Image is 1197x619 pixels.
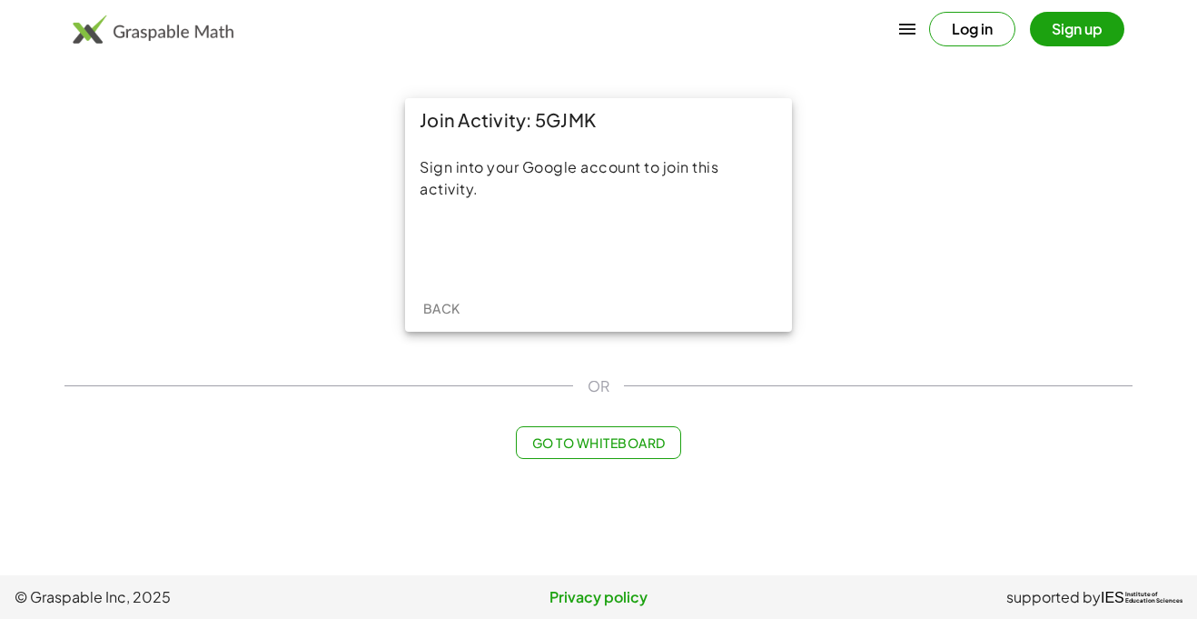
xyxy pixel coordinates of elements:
div: Sign into your Google account to join this activity. [420,156,777,200]
span: Back [422,300,460,316]
span: IES [1101,589,1124,606]
span: OR [588,375,609,397]
button: Back [412,292,470,324]
iframe: Botão "Fazer login com o Google" [486,227,712,267]
a: IESInstitute ofEducation Sciences [1101,586,1182,608]
button: Log in [929,12,1015,46]
button: Sign up [1030,12,1124,46]
button: Go to Whiteboard [516,426,680,459]
span: supported by [1006,586,1101,608]
div: Join Activity: 5GJMK [405,98,792,142]
span: © Graspable Inc, 2025 [15,586,404,608]
span: Go to Whiteboard [531,434,665,451]
span: Institute of Education Sciences [1125,592,1182,604]
a: Privacy policy [404,586,794,608]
